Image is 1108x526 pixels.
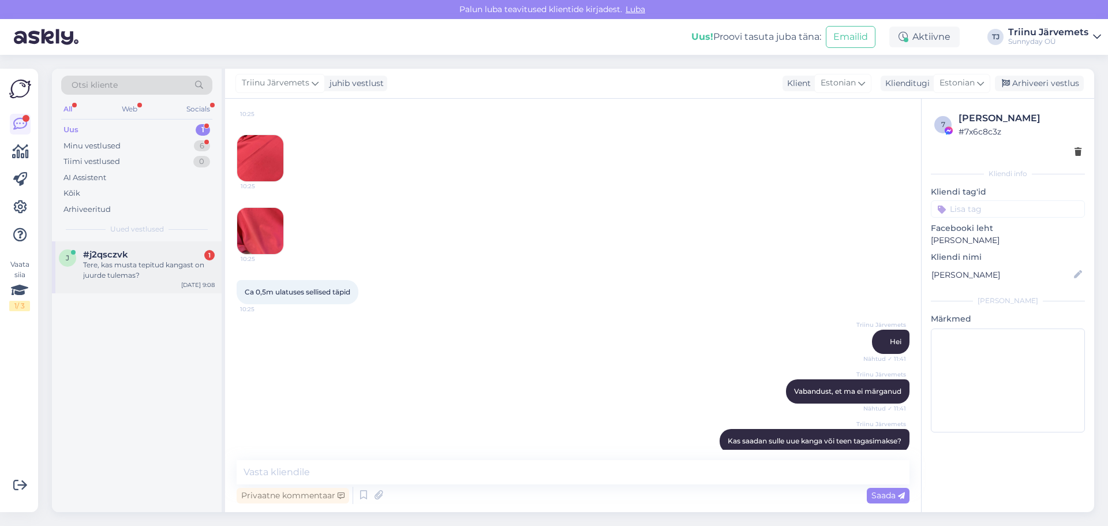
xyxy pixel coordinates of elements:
[783,77,811,89] div: Klient
[856,320,906,329] span: Triinu Järvemets
[931,251,1085,263] p: Kliendi nimi
[1008,28,1101,46] a: Triinu JärvemetsSunnyday OÜ
[931,200,1085,218] input: Lisa tag
[83,260,215,281] div: Tere, kas musta tepitud kangast on juurde tulemas?
[856,370,906,379] span: Triinu Järvemets
[61,102,74,117] div: All
[941,120,945,129] span: 7
[181,281,215,289] div: [DATE] 9:08
[9,259,30,311] div: Vaata siia
[240,110,283,118] span: 10:25
[931,313,1085,325] p: Märkmed
[119,102,140,117] div: Web
[194,140,210,152] div: 6
[622,4,649,14] span: Luba
[890,337,901,346] span: Hei
[204,250,215,260] div: 1
[863,404,906,413] span: Nähtud ✓ 11:41
[240,305,283,314] span: 10:25
[237,208,283,254] img: Attachment
[63,204,111,215] div: Arhiveeritud
[794,387,901,396] span: Vabandust, et ma ei märganud
[325,77,384,89] div: juhib vestlust
[237,488,349,503] div: Privaatne kommentaar
[959,125,1081,138] div: # 7x6c8c3z
[959,111,1081,125] div: [PERSON_NAME]
[245,288,350,296] span: Ca 0,5m ulatuses sellised täpid
[939,77,975,89] span: Estonian
[881,77,930,89] div: Klienditugi
[9,78,31,100] img: Askly Logo
[691,30,821,44] div: Proovi tasuta juba täna:
[931,169,1085,179] div: Kliendi info
[931,268,1072,281] input: Lisa nimi
[184,102,212,117] div: Socials
[63,172,106,184] div: AI Assistent
[995,76,1084,91] div: Arhiveeri vestlus
[931,234,1085,247] p: [PERSON_NAME]
[931,186,1085,198] p: Kliendi tag'id
[856,420,906,428] span: Triinu Järvemets
[9,301,30,311] div: 1 / 3
[63,188,80,199] div: Kõik
[1008,28,1088,37] div: Triinu Järvemets
[821,77,856,89] span: Estonian
[889,27,960,47] div: Aktiivne
[931,222,1085,234] p: Facebooki leht
[63,140,121,152] div: Minu vestlused
[72,79,118,91] span: Otsi kliente
[63,124,78,136] div: Uus
[931,296,1085,306] div: [PERSON_NAME]
[241,182,284,191] span: 10:25
[110,224,164,234] span: Uued vestlused
[826,26,875,48] button: Emailid
[63,156,120,167] div: Tiimi vestlused
[863,355,906,363] span: Nähtud ✓ 11:41
[237,135,283,181] img: Attachment
[691,31,713,42] b: Uus!
[193,156,210,167] div: 0
[242,77,309,89] span: Triinu Järvemets
[987,29,1004,45] div: TJ
[196,124,210,136] div: 1
[1008,37,1088,46] div: Sunnyday OÜ
[66,253,69,262] span: j
[728,437,901,445] span: Kas saadan sulle uue kanga või teen tagasimakse?
[871,490,905,501] span: Saada
[83,249,128,260] span: #j2qsczvk
[241,255,284,263] span: 10:25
